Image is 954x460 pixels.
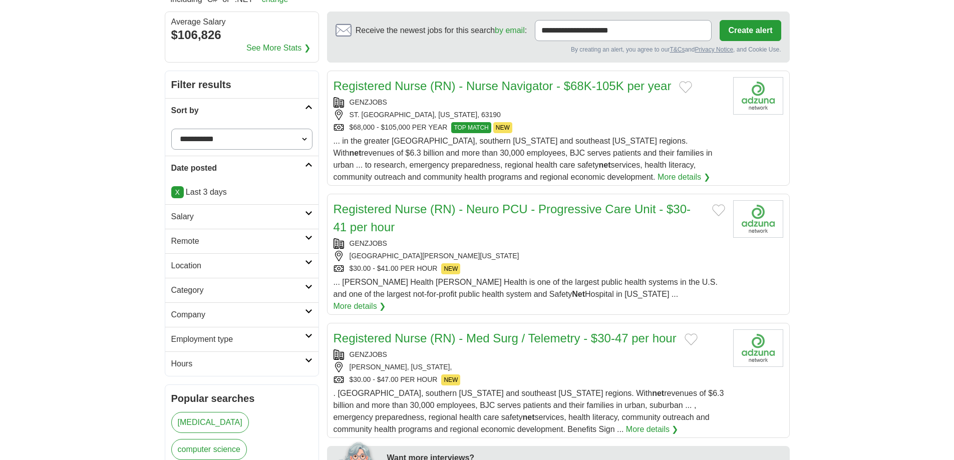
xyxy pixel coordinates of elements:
[171,235,305,247] h2: Remote
[334,251,725,261] div: [GEOGRAPHIC_DATA][PERSON_NAME][US_STATE]
[334,362,725,372] div: [PERSON_NAME], [US_STATE],
[246,42,310,54] a: See More Stats ❯
[356,25,527,37] span: Receive the newest jobs for this search :
[171,284,305,296] h2: Category
[658,171,710,183] a: More details ❯
[685,333,698,345] button: Add to favorite jobs
[679,81,692,93] button: Add to favorite jobs
[670,46,685,53] a: T&Cs
[495,26,525,35] a: by email
[334,331,677,345] a: Registered Nurse (RN) - Med Surg / Telemetry - $30-47 per hour
[171,309,305,321] h2: Company
[334,374,725,385] div: $30.00 - $47.00 PER HOUR
[165,351,319,376] a: Hours
[334,97,725,108] div: GENZJOBS
[334,137,713,181] span: ... in the greater [GEOGRAPHIC_DATA], southern [US_STATE] and southeast [US_STATE] regions. With ...
[171,26,312,44] div: $106,826
[334,389,724,433] span: . [GEOGRAPHIC_DATA], southern [US_STATE] and southeast [US_STATE] regions. With revenues of $6.3 ...
[165,302,319,327] a: Company
[171,18,312,26] div: Average Salary
[334,79,672,93] a: Registered Nurse (RN) - Nurse Navigator - $68K-105K per year
[165,98,319,123] a: Sort by
[334,122,725,133] div: $68,000 - $105,000 PER YEAR
[171,211,305,223] h2: Salary
[720,20,781,41] button: Create alert
[334,349,725,360] div: GENZJOBS
[165,229,319,253] a: Remote
[334,300,386,312] a: More details ❯
[171,186,312,198] p: Last 3 days
[171,260,305,272] h2: Location
[441,263,460,274] span: NEW
[599,161,611,169] strong: net
[350,149,362,157] strong: net
[165,253,319,278] a: Location
[493,122,512,133] span: NEW
[733,329,783,367] img: Company logo
[171,162,305,174] h2: Date posted
[165,204,319,229] a: Salary
[652,389,664,397] strong: net
[171,186,184,198] a: X
[165,71,319,98] h2: Filter results
[334,238,725,249] div: GENZJOBS
[171,358,305,370] h2: Hours
[171,333,305,345] h2: Employment type
[165,278,319,302] a: Category
[334,263,725,274] div: $30.00 - $41.00 PER HOUR
[334,278,718,298] span: ... [PERSON_NAME] Health [PERSON_NAME] Health is one of the largest public health systems in the ...
[334,110,725,120] div: ST. [GEOGRAPHIC_DATA], [US_STATE], 63190
[165,327,319,351] a: Employment type
[171,439,247,460] a: computer science
[712,204,725,216] button: Add to favorite jobs
[171,391,312,406] h2: Popular searches
[451,122,491,133] span: TOP MATCH
[695,46,733,53] a: Privacy Notice
[733,200,783,238] img: Company logo
[572,290,585,298] strong: Net
[171,412,249,433] a: [MEDICAL_DATA]
[334,202,691,234] a: Registered Nurse (RN) - Neuro PCU - Progressive Care Unit - $30-41 per hour
[523,413,535,421] strong: net
[165,156,319,180] a: Date posted
[171,105,305,117] h2: Sort by
[733,77,783,115] img: Company logo
[441,374,460,385] span: NEW
[336,45,781,54] div: By creating an alert, you agree to our and , and Cookie Use.
[626,423,679,435] a: More details ❯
